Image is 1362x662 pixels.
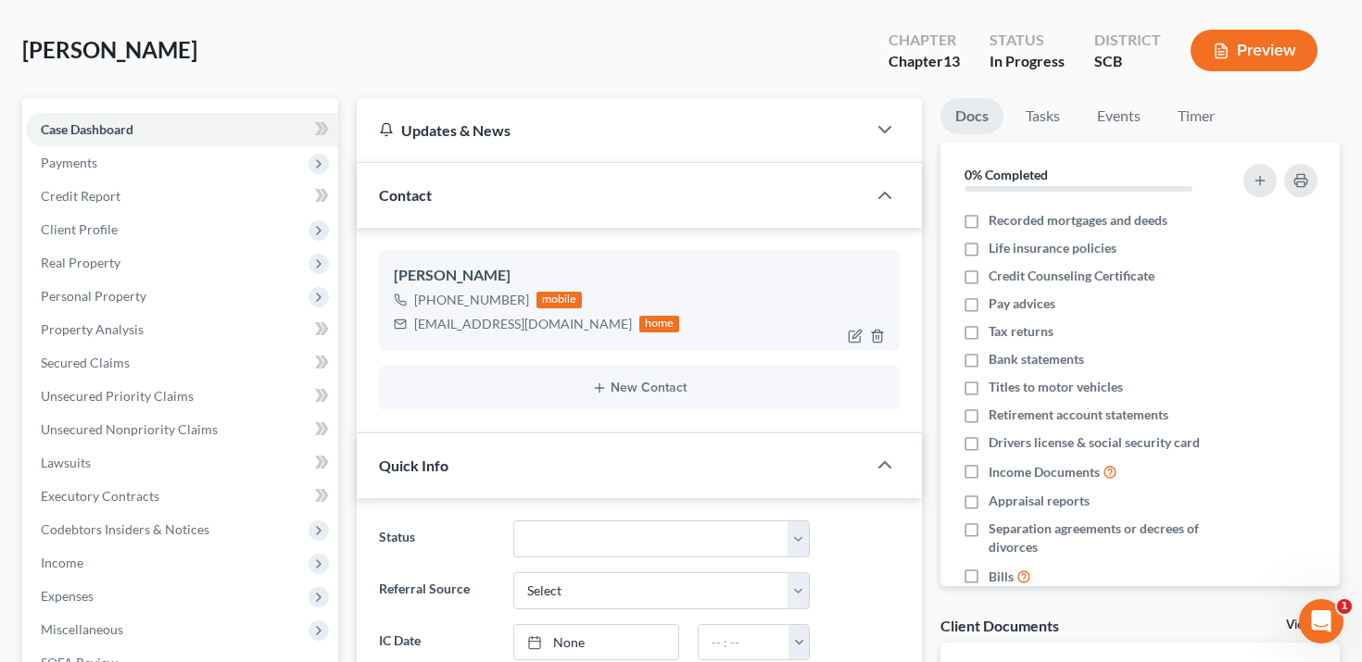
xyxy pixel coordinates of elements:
label: Status [370,520,505,557]
div: Chapter [889,51,960,72]
strong: 0% Completed [965,167,1048,182]
a: Secured Claims [26,346,338,380]
div: [EMAIL_ADDRESS][DOMAIN_NAME] [414,315,632,333]
span: Bank statements [989,350,1084,368]
span: Pay advices [989,294,1055,313]
span: Separation agreements or decrees of divorces [989,519,1224,556]
span: Retirement account statements [989,406,1168,424]
span: Payments [41,155,97,170]
span: Expenses [41,588,94,604]
a: Unsecured Priority Claims [26,380,338,413]
a: Events [1082,98,1155,134]
span: Appraisal reports [989,492,1090,510]
div: home [639,316,680,332]
span: Contact [379,186,432,204]
div: SCB [1094,51,1161,72]
span: Secured Claims [41,355,130,370]
div: Client Documents [940,616,1059,635]
button: Preview [1191,30,1318,71]
div: Chapter [889,30,960,51]
a: Unsecured Nonpriority Claims [26,413,338,446]
button: New Contact [394,381,886,395]
span: Income [41,555,83,570]
div: In Progress [990,51,1065,72]
div: [PHONE_NUMBER] [414,291,529,309]
span: Miscellaneous [41,621,123,637]
span: 1 [1337,599,1352,614]
a: Executory Contracts [26,480,338,513]
span: Property Analysis [41,321,144,337]
span: Case Dashboard [41,121,133,137]
span: Credit Counseling Certificate [989,267,1154,285]
div: mobile [536,292,583,308]
label: Referral Source [370,572,505,609]
a: Lawsuits [26,446,338,480]
span: Real Property [41,255,120,270]
span: Credit Report [41,188,120,204]
a: View All [1286,618,1332,631]
a: None [514,625,677,660]
div: [PERSON_NAME] [394,265,886,287]
span: Titles to motor vehicles [989,378,1123,396]
a: Credit Report [26,180,338,213]
div: District [1094,30,1161,51]
span: Unsecured Priority Claims [41,388,194,404]
span: Codebtors Insiders & Notices [41,521,209,537]
input: -- : -- [699,625,789,660]
span: Executory Contracts [41,488,159,504]
label: IC Date [370,624,505,661]
div: Updates & News [379,120,845,140]
span: Client Profile [41,221,118,237]
a: Case Dashboard [26,113,338,146]
iframe: Intercom live chat [1299,599,1343,643]
a: Timer [1163,98,1230,134]
span: Personal Property [41,288,146,304]
span: [PERSON_NAME] [22,36,197,63]
span: Drivers license & social security card [989,433,1200,452]
span: Life insurance policies [989,239,1116,257]
div: Status [990,30,1065,51]
span: Unsecured Nonpriority Claims [41,421,218,437]
span: Tax returns [989,322,1053,341]
span: Quick Info [379,456,448,474]
span: Bills [989,568,1014,586]
span: Income Documents [989,463,1100,481]
a: Tasks [1011,98,1075,134]
a: Property Analysis [26,313,338,346]
span: Recorded mortgages and deeds [989,211,1167,230]
span: 13 [943,52,960,69]
a: Docs [940,98,1003,134]
span: Lawsuits [41,455,91,470]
